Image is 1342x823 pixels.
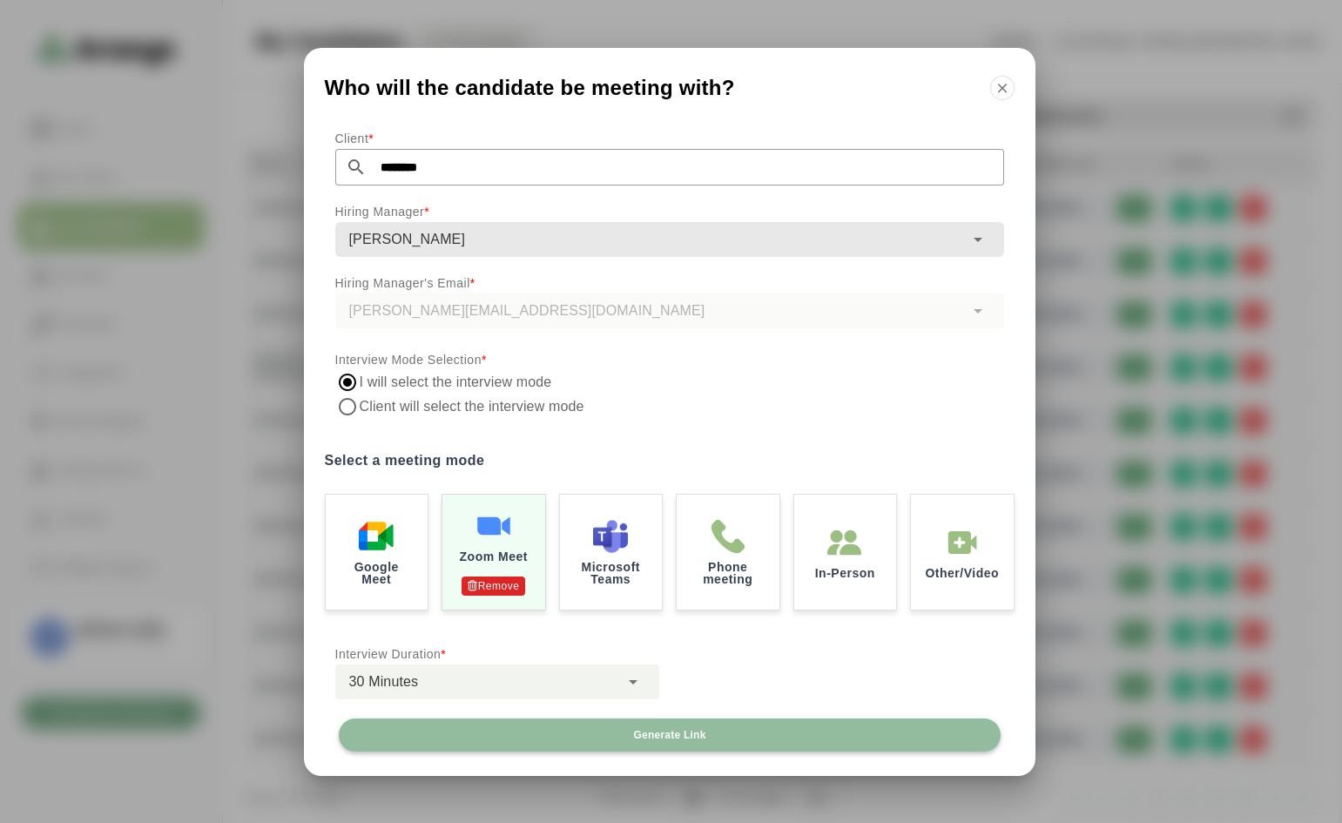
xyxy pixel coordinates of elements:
[360,370,553,395] label: I will select the interview mode
[335,128,1004,149] p: Client
[349,671,419,693] span: 30 Minutes
[325,78,735,98] span: Who will the candidate be meeting with?
[335,644,659,664] p: Interview Duration
[691,561,765,585] p: Phone meeting
[815,567,875,579] p: In-Person
[476,509,511,543] img: Zoom Meet
[335,273,1004,293] p: Hiring Manager's Email
[460,550,528,563] p: Zoom Meet
[593,519,628,554] img: Microsoft Teams
[340,561,415,585] p: Google Meet
[359,519,394,554] img: Google Meet
[574,561,649,585] p: Microsoft Teams
[632,728,705,742] span: Generate Link
[945,525,980,560] img: In-Person
[325,449,1015,473] label: Select a meeting mode
[335,201,1004,222] p: Hiring Manager
[335,349,1004,370] p: Interview Mode Selection
[925,567,999,579] p: Other/Video
[462,577,525,596] p: Remove Authentication
[339,718,1001,752] button: Generate Link
[827,525,862,560] img: In-Person
[360,395,588,419] label: Client will select the interview mode
[711,519,745,554] img: Phone meeting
